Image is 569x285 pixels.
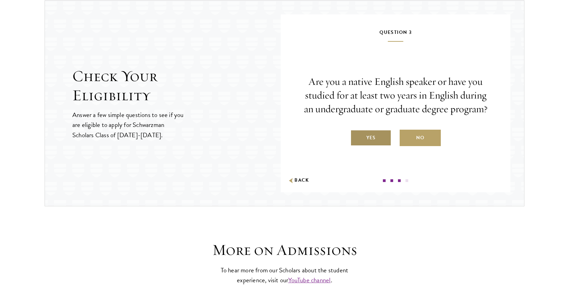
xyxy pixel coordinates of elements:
[178,241,391,260] h3: More on Admissions
[218,265,351,285] p: To hear more from our Scholars about the student experience, visit our .
[72,110,184,140] p: Answer a few simple questions to see if you are eligible to apply for Schwarzman Scholars Class o...
[301,75,490,116] p: Are you a native English speaker or have you studied for at least two years in English during an ...
[288,177,309,184] button: Back
[72,67,281,105] h2: Check Your Eligibility
[400,130,441,146] label: No
[301,28,490,42] h5: Question 3
[288,275,331,285] a: YouTube channel
[350,130,391,146] label: Yes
